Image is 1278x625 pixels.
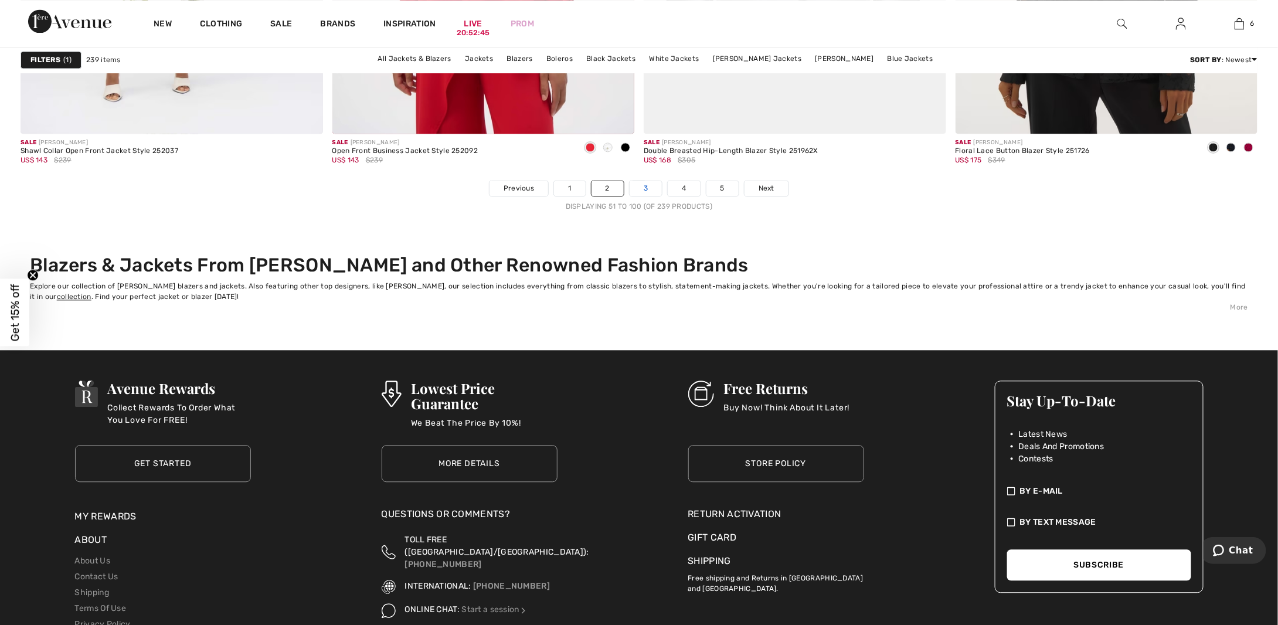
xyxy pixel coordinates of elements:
a: 1 [554,181,585,196]
a: Next [745,181,788,196]
h3: Stay Up-To-Date [1007,393,1191,408]
iframe: Opens a widget where you can chat to one of our agents [1204,537,1266,566]
a: [PERSON_NAME] Jackets [707,52,807,67]
div: Midnight Blue [1222,138,1240,158]
h3: Lowest Price Guarantee [411,381,558,411]
p: Buy Now! Think About It Later! [723,402,849,425]
a: Shipping [688,555,731,566]
img: Avenue Rewards [75,381,98,407]
img: Lowest Price Guarantee [382,381,402,407]
div: More [30,302,1248,312]
a: Prom [511,18,534,30]
div: Displaying 51 to 100 (of 239 products) [21,201,1257,212]
div: [PERSON_NAME] [644,138,818,147]
a: 5 [706,181,739,196]
h3: Avenue Rewards [107,381,250,396]
span: Contests [1019,453,1053,465]
a: 2 [592,181,624,196]
span: US$ 175 [956,156,982,164]
span: $239 [366,155,383,165]
div: Geranium [1240,138,1257,158]
img: check [1007,485,1015,497]
a: Boleros [541,52,579,67]
span: $239 [54,155,71,165]
span: $349 [988,155,1005,165]
a: Clothing [200,19,242,31]
span: Previous [504,183,534,193]
a: [PERSON_NAME] [810,52,880,67]
div: Open Front Business Jacket Style 252092 [332,147,478,155]
div: Shawl Collar Open Front Jacket Style 252037 [21,147,178,155]
span: 1 [63,55,72,66]
img: Online Chat [382,603,396,617]
a: Sale [270,19,292,31]
a: My Rewards [75,511,137,522]
p: Free shipping and Returns in [GEOGRAPHIC_DATA] and [GEOGRAPHIC_DATA]. [688,568,864,594]
span: $305 [678,155,695,165]
span: 239 items [86,55,121,66]
span: Sale [956,139,971,146]
a: [PHONE_NUMBER] [473,581,550,591]
div: Questions or Comments? [382,507,558,527]
h3: Free Returns [723,381,849,396]
a: 3 [630,181,662,196]
h2: Blazers & Jackets From [PERSON_NAME] and Other Renowned Fashion Brands [30,254,1248,276]
button: Close teaser [27,270,39,281]
a: Return Activation [688,507,864,521]
p: Collect Rewards To Order What You Love For FREE! [107,402,250,425]
div: 20:52:45 [457,28,490,39]
a: Blazers [501,52,539,67]
a: Shipping [75,587,109,597]
p: We Beat The Price By 10%! [411,417,558,440]
div: [PERSON_NAME] [332,138,478,147]
div: About [75,533,251,553]
span: ONLINE CHAT: [405,604,460,614]
span: Deals And Promotions [1019,440,1104,453]
a: Jackets [459,52,499,67]
a: New [154,19,172,31]
img: 1ère Avenue [28,9,111,33]
div: Double Breasted Hip-Length Blazer Style 251962X [644,147,818,155]
img: International [382,580,396,594]
span: US$ 143 [21,156,47,164]
a: Get Started [75,445,251,482]
a: Blue Jackets [882,52,939,67]
a: Gift Card [688,531,864,545]
div: : Newest [1190,55,1257,66]
strong: Filters [30,55,60,66]
div: [PERSON_NAME] [21,138,178,147]
div: Floral Lace Button Blazer Style 251726 [956,147,1090,155]
span: Sale [21,139,36,146]
a: Start a session [461,604,528,614]
img: Online Chat [519,606,528,614]
nav: Page navigation [21,180,1257,212]
a: Brands [321,19,356,31]
img: check [1007,516,1015,528]
span: US$ 168 [644,156,671,164]
a: [PHONE_NUMBER] [405,559,482,569]
img: My Info [1176,16,1186,30]
div: [PERSON_NAME] [956,138,1090,147]
div: Explore our collection of [PERSON_NAME] blazers and jackets. Also featuring other top designers, ... [30,281,1248,302]
a: Store Policy [688,445,864,482]
img: Free Returns [688,381,715,407]
a: Contact Us [75,572,118,582]
a: 6 [1211,16,1268,30]
span: 6 [1250,18,1255,29]
a: collection [57,293,91,301]
span: Get 15% off [8,284,22,341]
span: By E-mail [1020,485,1063,497]
span: INTERNATIONAL: [405,581,471,591]
a: Sign In [1167,16,1195,31]
span: Sale [332,139,348,146]
a: All Jackets & Blazers [372,52,457,67]
div: Black [1205,138,1222,158]
a: About Us [75,556,110,566]
span: US$ 143 [332,156,359,164]
a: More Details [382,445,558,482]
button: Subscribe [1007,549,1191,580]
span: Sale [644,139,660,146]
